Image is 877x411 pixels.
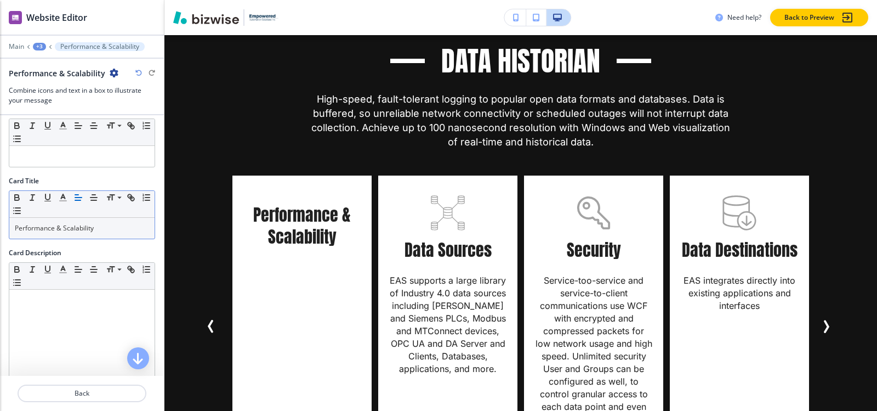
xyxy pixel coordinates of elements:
h2: Performance & Scalability [9,67,105,79]
button: Back to Preview [770,9,868,26]
img: editor icon [9,11,22,24]
p: Back [19,389,145,398]
p: EAS integrates directly into existing applications and interfaces [681,274,798,312]
p: EAS supports a large library of Industry 4.0 data sources including [PERSON_NAME] and Siemens PLC... [389,274,506,375]
p: Performance & Scalability [60,43,139,50]
p: Performance & Scalability [15,223,149,233]
button: Previous Slide [201,314,226,339]
h3: Combine icons and text in a box to illustrate your message [9,86,155,105]
button: +3 [33,43,46,50]
h3: Data Historian [441,43,600,80]
p: High-speed, fault-tolerant logging to popular open data formats and databases. Data is buffered, ... [307,92,734,149]
img: Your Logo [249,14,278,21]
img: icon [576,195,611,230]
button: Performance & Scalability [55,42,145,51]
button: Next Slide [816,314,841,339]
p: Back to Preview [784,13,834,22]
p: Security [567,239,621,261]
h3: Need help? [727,13,761,22]
button: Back [18,385,146,402]
p: Data Destinations [682,239,798,261]
h2: Website Editor [26,11,87,24]
p: Performance & Scalability [243,204,361,248]
h2: Card Title [9,176,39,186]
button: Main [9,43,24,50]
img: icon [722,195,757,230]
h2: Card Description [9,248,61,258]
img: icon [430,195,465,230]
img: Bizwise Logo [173,11,239,24]
p: Data Sources [405,239,492,261]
